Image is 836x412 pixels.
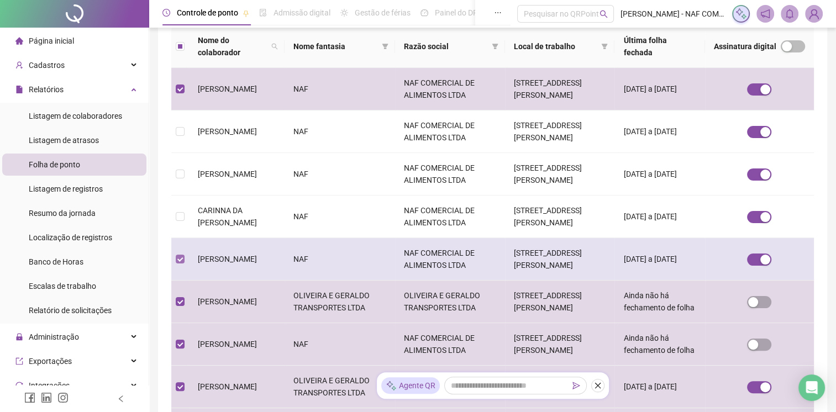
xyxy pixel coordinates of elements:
td: [DATE] a [DATE] [614,238,705,281]
td: [STREET_ADDRESS][PERSON_NAME] [505,153,615,196]
span: file [15,86,23,93]
img: sparkle-icon.fc2bf0ac1784a2077858766a79e2daf3.svg [735,8,747,20]
td: OLIVEIRA E GERALDO TRANSPORTES LTDA [395,281,505,323]
td: [STREET_ADDRESS][PERSON_NAME] [505,110,615,153]
span: Exportações [29,357,72,366]
span: [PERSON_NAME] [198,84,257,93]
span: [PERSON_NAME] [198,255,257,263]
span: search [271,43,278,50]
span: filter [382,43,388,50]
span: Localização de registros [29,233,112,242]
td: NAF COMERCIAL DE ALIMENTOS LTDA [395,68,505,110]
span: Ainda não há fechamento de folha [623,291,694,312]
span: Folha de ponto [29,160,80,169]
td: [DATE] a [DATE] [614,68,705,110]
td: [STREET_ADDRESS][PERSON_NAME] [505,238,615,281]
td: [DATE] a [DATE] [614,153,705,196]
td: [STREET_ADDRESS][PERSON_NAME] [505,366,615,408]
span: Resumo da jornada [29,209,96,218]
span: Nome do colaborador [198,34,267,59]
span: bell [785,9,795,19]
td: [DATE] a [DATE] [614,366,705,408]
span: linkedin [41,392,52,403]
span: Banco de Horas [29,257,83,266]
span: filter [380,38,391,55]
span: clock-circle [162,9,170,17]
span: home [15,37,23,45]
td: [DATE] a [DATE] [614,196,705,238]
td: NAF [285,323,395,366]
span: left [117,395,125,403]
span: filter [601,43,608,50]
span: filter [492,43,498,50]
td: [DATE] a [DATE] [614,110,705,153]
span: search [269,32,280,61]
span: Página inicial [29,36,74,45]
td: NAF COMERCIAL DE ALIMENTOS LTDA [395,110,505,153]
span: user-add [15,61,23,69]
span: instagram [57,392,69,403]
div: Agente QR [381,377,440,394]
span: [PERSON_NAME] [198,382,257,391]
span: pushpin [243,10,249,17]
span: Painel do DP [435,8,478,17]
td: [STREET_ADDRESS][PERSON_NAME] [505,323,615,366]
span: [PERSON_NAME] [198,170,257,178]
span: search [600,10,608,18]
div: Open Intercom Messenger [798,374,825,401]
td: NAF [285,68,395,110]
img: 74275 [806,6,822,22]
span: [PERSON_NAME] [198,340,257,348]
td: OLIVEIRA E GERALDO TRANSPORTES LTDA [285,366,395,408]
td: NAF [285,153,395,196]
span: [PERSON_NAME] [198,297,257,306]
span: filter [599,38,610,55]
span: filter [490,38,501,55]
span: Relatório de solicitações [29,306,112,315]
th: Última folha fechada [614,25,705,68]
td: NAF COMERCIAL DE ALIMENTOS LTDA [395,196,505,238]
span: Listagem de atrasos [29,136,99,145]
span: ellipsis [494,9,502,17]
td: NAF COMERCIAL DE ALIMENTOS LTDA [395,323,505,366]
td: [STREET_ADDRESS][PERSON_NAME] [505,68,615,110]
td: NAF [285,196,395,238]
span: [PERSON_NAME] - NAF COMERCIAL DE ALIMENTOS LTDA [621,8,725,20]
span: Relatórios [29,85,64,94]
td: NAF [285,238,395,281]
td: [STREET_ADDRESS][PERSON_NAME] [505,281,615,323]
span: dashboard [420,9,428,17]
span: send [572,382,580,389]
span: Listagem de registros [29,184,103,193]
span: Local de trabalho [514,40,597,52]
span: [PERSON_NAME] [198,127,257,136]
span: facebook [24,392,35,403]
span: Admissão digital [274,8,330,17]
td: NAF COMERCIAL DE ALIMENTOS LTDA [395,238,505,281]
span: Nome fantasia [293,40,377,52]
span: export [15,357,23,365]
span: file-done [259,9,267,17]
td: NAF COMERCIAL DE ALIMENTOS LTDA [395,153,505,196]
span: close [594,382,602,389]
span: Assinatura digital [714,40,776,52]
span: lock [15,333,23,341]
td: [STREET_ADDRESS][PERSON_NAME] [505,196,615,238]
td: NAF [285,110,395,153]
span: CARINNA DA [PERSON_NAME] [198,206,257,227]
span: Razão social [404,40,487,52]
td: OLIVEIRA E GERALDO TRANSPORTES LTDA [395,366,505,408]
span: Ainda não há fechamento de folha [623,334,694,355]
img: sparkle-icon.fc2bf0ac1784a2077858766a79e2daf3.svg [386,380,397,392]
span: Controle de ponto [177,8,238,17]
span: sun [340,9,348,17]
span: Escalas de trabalho [29,282,96,290]
span: Administração [29,332,79,341]
span: notification [760,9,770,19]
span: Gestão de férias [355,8,411,17]
span: Integrações [29,381,70,390]
span: Listagem de colaboradores [29,112,122,120]
span: Cadastros [29,61,65,70]
td: OLIVEIRA E GERALDO TRANSPORTES LTDA [285,281,395,323]
span: sync [15,382,23,389]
